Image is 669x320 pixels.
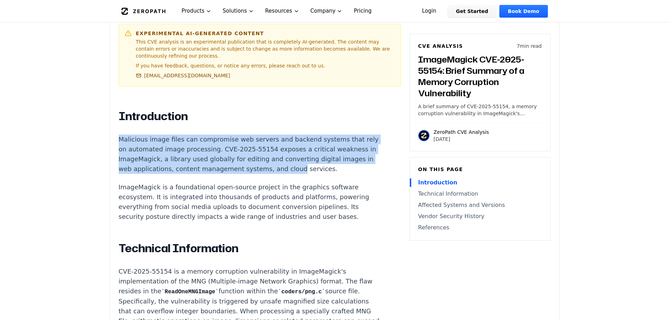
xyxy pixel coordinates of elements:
a: Login [414,5,445,18]
p: 7 min read [517,43,542,50]
a: Affected Systems and Versions [418,201,542,209]
code: coders/png.c [278,289,325,295]
p: ZeroPath CVE Analysis [434,129,489,136]
h2: Introduction [119,109,380,123]
code: ReadOneMNGImage [161,289,218,295]
p: If you have feedback, questions, or notice any errors, please reach out to us. [136,62,395,69]
img: ZeroPath CVE Analysis [418,130,429,141]
p: ImageMagick is a foundational open-source project in the graphics software ecosystem. It is integ... [119,182,380,222]
a: [EMAIL_ADDRESS][DOMAIN_NAME] [136,72,230,79]
p: [DATE] [434,136,489,143]
a: References [418,223,542,232]
a: Book Demo [499,5,547,18]
h3: ImageMagick CVE-2025-55154: Brief Summary of a Memory Corruption Vulnerability [418,54,542,99]
a: Technical Information [418,190,542,198]
p: This CVE analysis is an experimental publication that is completely AI-generated. The content may... [136,38,395,59]
h2: Technical Information [119,241,380,255]
a: Introduction [418,178,542,187]
h6: Experimental AI-Generated Content [136,30,395,37]
h6: CVE Analysis [418,43,463,50]
p: A brief summary of CVE-2025-55154, a memory corruption vulnerability in ImageMagick's ReadOneMNGI... [418,103,542,117]
a: Vendor Security History [418,212,542,221]
p: Malicious image files can compromise web servers and backend systems that rely on automated image... [119,135,380,174]
a: Get Started [447,5,497,18]
h6: On this page [418,166,542,173]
